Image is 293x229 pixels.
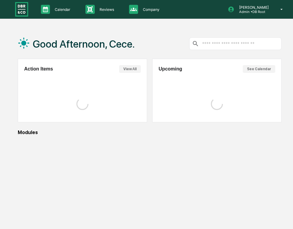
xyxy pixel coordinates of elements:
[234,5,272,10] p: [PERSON_NAME]
[18,130,282,135] div: Modules
[234,10,272,14] p: Admin • DB Root
[50,7,73,12] p: Calendar
[33,38,135,50] h1: Good Afternoon, Cece.
[159,66,182,72] h2: Upcoming
[14,1,29,17] img: logo
[95,7,117,12] p: Reviews
[119,65,141,73] button: View All
[138,7,162,12] p: Company
[243,65,275,73] button: See Calendar
[24,66,53,72] h2: Action Items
